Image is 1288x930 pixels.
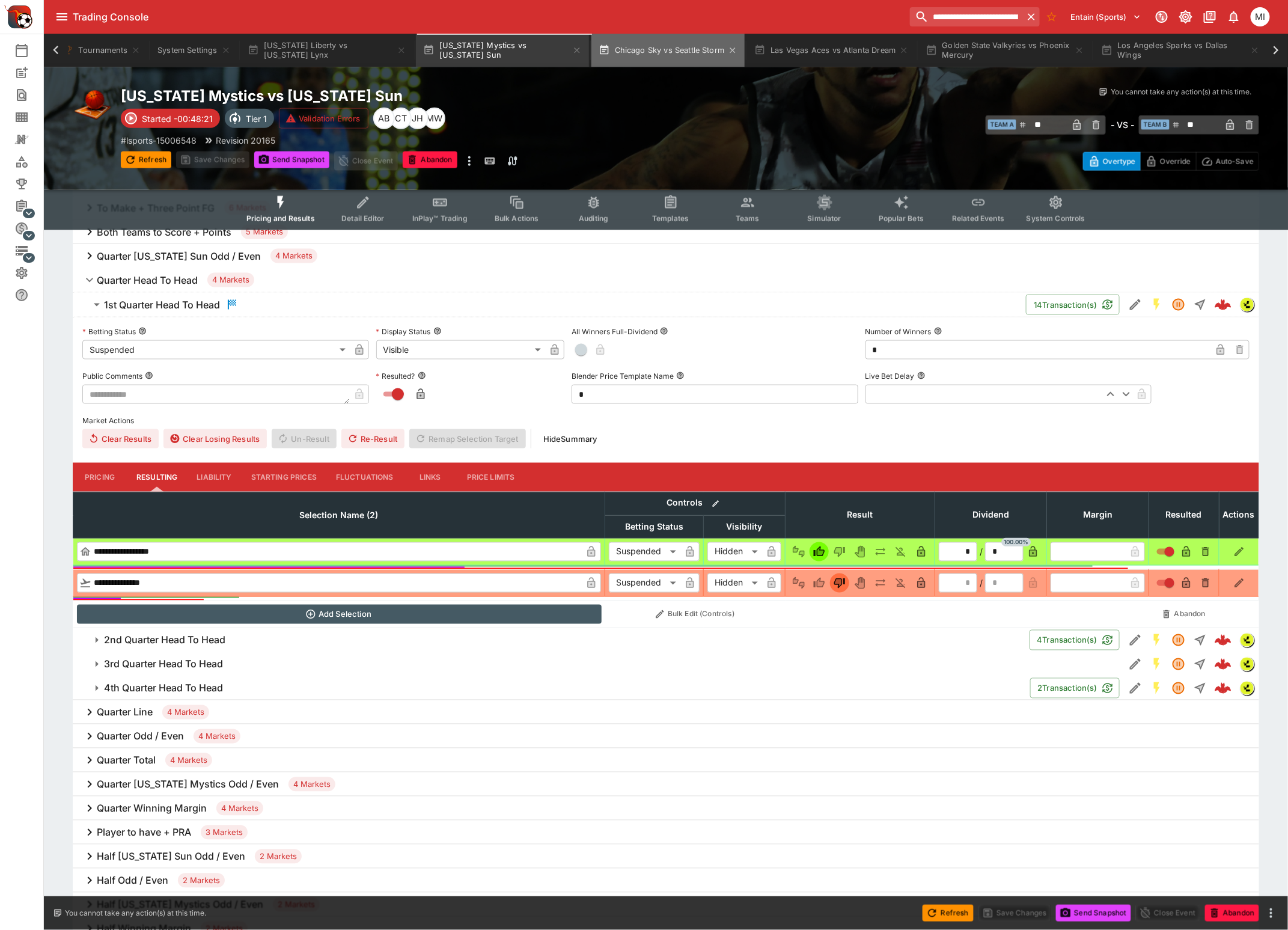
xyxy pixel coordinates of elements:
[1171,298,1186,312] svg: Suspended
[1251,7,1270,26] div: michael.wilczynski
[121,87,690,105] h2: Copy To Clipboard
[605,492,786,516] th: Controls
[1215,656,1232,673] img: logo-cerberus--red.svg
[1141,120,1170,130] span: Team B
[272,429,336,448] span: Un-Result
[97,827,191,839] h6: Player to have + PRA
[242,463,326,492] button: Starting Prices
[952,214,1004,223] span: Related Events
[707,542,762,561] div: Hidden
[207,274,254,286] span: 4 Markets
[255,851,302,863] span: 2 Markets
[4,2,32,31] img: PriceKinetics Logo
[1146,653,1168,675] button: SGM Enabled
[786,492,935,539] th: Result
[980,577,983,590] div: /
[1168,678,1189,699] button: Suspended
[14,288,48,302] div: Help & Support
[341,429,404,448] span: Re-Result
[97,730,184,743] h6: Quarter Odd / Even
[97,226,231,239] h6: Both Teams to Score + Points
[457,463,525,492] button: Price Limits
[97,274,198,287] h6: Quarter Head To Head
[850,574,870,593] button: Void
[1215,296,1232,313] img: logo-cerberus--red.svg
[1168,629,1189,651] button: Suspended
[1241,658,1254,671] img: lsports
[1168,294,1189,316] button: Suspended
[1211,293,1235,317] a: b1a519cb-3aab-4c90-be0a-45e24ce4266a
[14,43,48,58] div: Event Calendar
[418,372,426,380] button: Resulted?
[376,326,431,337] p: Display Status
[1125,653,1146,675] button: Edit Detail
[138,327,147,335] button: Betting Status
[1215,680,1232,697] div: b7af6707-245d-42d3-82e8-e8aac71f43fc
[1030,678,1120,699] button: 2Transaction(s)
[97,250,261,263] h6: Quarter [US_STATE] Sun Odd / Even
[462,151,477,171] button: more
[1125,678,1146,699] button: Edit Detail
[145,372,153,380] button: Public Comments
[1111,87,1252,97] p: You cannot take any action(s) at this time.
[713,520,776,534] span: Visibility
[609,542,680,561] div: Suspended
[14,88,48,102] div: Search
[810,542,829,561] button: Win
[216,803,263,815] span: 4 Markets
[1211,628,1235,652] a: 0483987e-ddfa-474a-a24b-dc2f09f4cfc3
[1149,492,1219,539] th: Resulted
[736,214,760,223] span: Teams
[14,199,48,213] div: Management
[923,905,973,922] button: Refresh
[1042,7,1061,26] button: No Bookmarks
[789,542,808,561] button: Not Set
[104,658,223,671] h6: 3rd Quarter Head To Head
[1103,155,1135,168] p: Overtype
[412,214,468,223] span: InPlay™ Trading
[935,492,1047,539] th: Dividend
[82,411,1250,429] label: Market Actions
[1205,905,1259,922] button: Abandon
[1215,680,1232,697] img: logo-cerberus--red.svg
[1171,657,1186,671] svg: Suspended
[1160,155,1191,168] p: Override
[51,6,73,28] button: open drawer
[288,779,335,791] span: 4 Markets
[1111,118,1134,131] h6: - VS -
[341,214,384,223] span: Detail Editor
[121,134,197,147] p: Copy To Clipboard
[82,340,350,359] div: Suspended
[121,151,171,168] button: Refresh
[871,574,890,593] button: Push
[373,108,395,129] div: Alex Bothe
[1240,633,1254,647] div: lsports
[1153,605,1216,624] button: Abandon
[1002,539,1031,547] span: 100.00%
[254,151,329,168] button: Send Snapshot
[97,706,153,719] h6: Quarter Line
[390,108,412,129] div: Cameron Tarver
[1175,6,1197,28] button: Toggle light/dark mode
[14,221,48,236] div: Sports Pricing
[73,268,1259,292] button: Quarter Head To Head4 Markets
[591,34,745,67] button: Chicago Sky vs Seattle Storm
[1215,632,1232,649] img: logo-cerberus--red.svg
[104,299,220,311] h6: 1st Quarter Head To Head
[1189,678,1211,699] button: Straight
[850,542,870,561] button: Void
[55,34,148,67] button: Tournaments
[97,851,245,863] h6: Half [US_STATE] Sun Odd / Even
[1125,629,1146,651] button: Edit Detail
[163,429,267,448] button: Clear Losing Results
[376,340,546,359] div: Visible
[279,108,368,129] button: Validation Errors
[14,177,48,191] div: Tournaments
[1223,6,1245,28] button: Notifications
[1140,152,1196,171] button: Override
[403,151,457,168] button: Abandon
[830,542,849,561] button: Lose
[237,188,1095,230] div: Event type filters
[1189,629,1211,651] button: Straight
[1083,152,1259,171] div: Start From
